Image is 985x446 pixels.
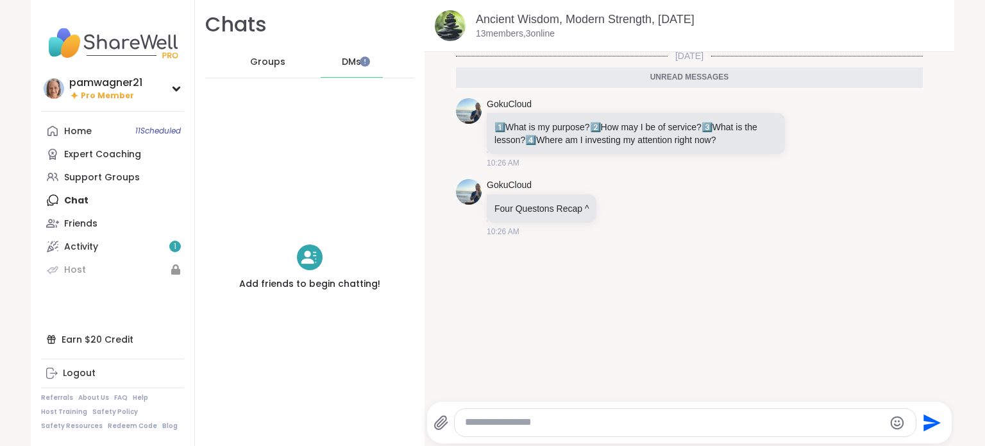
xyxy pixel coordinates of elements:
div: Activity [64,241,98,253]
a: Friends [41,212,184,235]
a: Redeem Code [108,422,157,431]
button: Send [916,408,945,437]
div: Unread messages [456,67,923,88]
p: Four Questons Recap ^ [494,202,589,215]
a: About Us [78,393,109,402]
iframe: Spotlight [360,56,370,67]
a: Host [41,258,184,281]
a: FAQ [114,393,128,402]
a: Help [133,393,148,402]
a: Blog [162,422,178,431]
span: 11 Scheduled [135,126,181,136]
span: 10:26 AM [487,226,519,237]
img: https://sharewell-space-live.sfo3.digitaloceanspaces.com/user-generated/6da04052-44db-43cc-b1f1-b... [456,179,482,205]
div: Home [64,125,92,138]
span: DMs [342,56,361,69]
div: Friends [64,218,97,230]
h4: Add friends to begin chatting! [239,278,380,291]
span: 1️⃣ [494,122,505,132]
a: Host Training [41,407,87,416]
div: pamwagner21 [69,76,142,90]
a: GokuCloud [487,98,532,111]
a: Referrals [41,393,73,402]
span: Pro Member [81,90,134,101]
button: Emoji picker [889,415,905,431]
a: Safety Policy [92,407,138,416]
a: GokuCloud [487,179,532,192]
textarea: Type your message [465,416,884,429]
div: Expert Coaching [64,148,141,161]
span: Groups [250,56,285,69]
p: What is my purpose? How may I be of service? What is the lesson? Where am I investing my attentio... [494,121,777,146]
div: Host [64,264,86,277]
h1: Chats [205,10,267,39]
a: Support Groups [41,166,184,189]
div: Earn $20 Credit [41,328,184,351]
span: 1 [174,241,176,252]
span: [DATE] [668,49,711,62]
img: pamwagner21 [44,78,64,99]
a: Logout [41,362,184,385]
span: 2️⃣ [590,122,601,132]
span: 4️⃣ [525,135,536,145]
img: ShareWell Nav Logo [41,21,184,65]
a: Home11Scheduled [41,119,184,142]
span: 3️⃣ [702,122,712,132]
a: Safety Resources [41,422,103,431]
div: Support Groups [64,171,140,184]
span: 10:26 AM [487,157,519,169]
div: Logout [63,367,96,380]
p: 13 members, 3 online [476,28,555,40]
img: https://sharewell-space-live.sfo3.digitaloceanspaces.com/user-generated/6da04052-44db-43cc-b1f1-b... [456,98,482,124]
a: Ancient Wisdom, Modern Strength, [DATE] [476,13,695,26]
img: Ancient Wisdom, Modern Strength, Oct 11 [435,10,466,41]
a: Activity1 [41,235,184,258]
a: Expert Coaching [41,142,184,166]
